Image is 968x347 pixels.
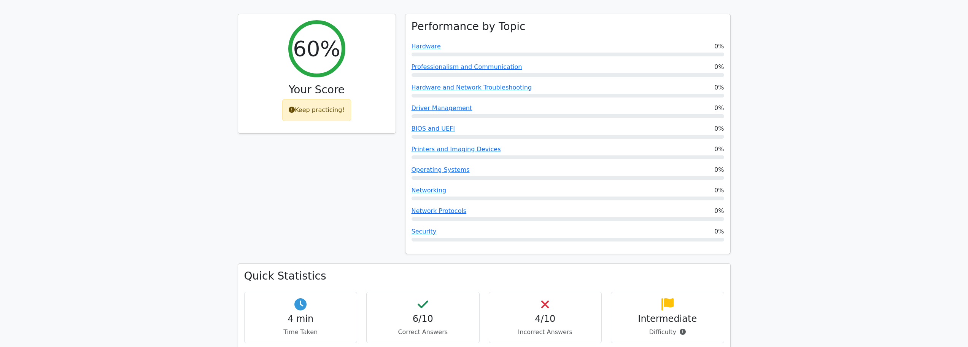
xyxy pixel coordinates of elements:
[714,227,724,236] span: 0%
[412,166,470,173] a: Operating Systems
[412,207,467,214] a: Network Protocols
[714,124,724,133] span: 0%
[714,62,724,72] span: 0%
[495,328,596,337] p: Incorrect Answers
[251,328,351,337] p: Time Taken
[412,84,532,91] a: Hardware and Network Troubleshooting
[412,104,472,112] a: Driver Management
[373,313,473,325] h4: 6/10
[293,36,340,61] h2: 60%
[714,206,724,216] span: 0%
[282,99,351,121] div: Keep practicing!
[714,83,724,92] span: 0%
[412,228,437,235] a: Security
[244,270,724,283] h3: Quick Statistics
[714,42,724,51] span: 0%
[244,83,389,96] h3: Your Score
[373,328,473,337] p: Correct Answers
[412,63,522,70] a: Professionalism and Communication
[412,146,501,153] a: Printers and Imaging Devices
[714,104,724,113] span: 0%
[412,187,447,194] a: Networking
[714,186,724,195] span: 0%
[412,20,526,33] h3: Performance by Topic
[495,313,596,325] h4: 4/10
[617,328,718,337] p: Difficulty
[714,165,724,174] span: 0%
[412,125,455,132] a: BIOS and UEFI
[251,313,351,325] h4: 4 min
[714,145,724,154] span: 0%
[412,43,441,50] a: Hardware
[617,313,718,325] h4: Intermediate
